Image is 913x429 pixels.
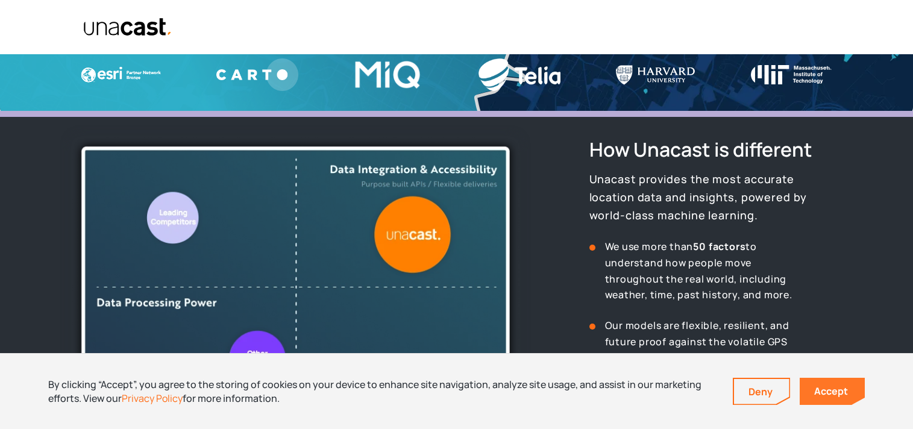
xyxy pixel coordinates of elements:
[478,58,560,90] img: Telia logo
[216,58,298,90] img: Carto logo WHITE
[353,58,424,91] img: MIQ logo
[83,17,173,37] img: Unacast text logo
[589,170,842,224] p: Unacast provides the most accurate location data and insights, powered by world-class machine lea...
[615,64,697,86] img: Harvard U Logo WHITE
[80,66,162,83] img: ESRI Logo white
[48,378,715,405] div: By clicking “Accept”, you agree to the storing of cookies on your device to enhance site navigati...
[734,379,789,404] a: Deny
[751,65,833,85] img: Massachusetts Institute of Technology logo
[589,136,842,163] h2: How Unacast is different
[122,392,183,405] a: Privacy Policy
[693,240,745,253] strong: 50 factors
[800,378,865,405] a: Accept
[605,318,818,366] p: Our models are flexible, resilient, and future proof against the volatile GPS data industry.
[77,17,173,37] a: home
[605,239,818,303] p: We use more than to understand how people move throughout the real world, including weather, time...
